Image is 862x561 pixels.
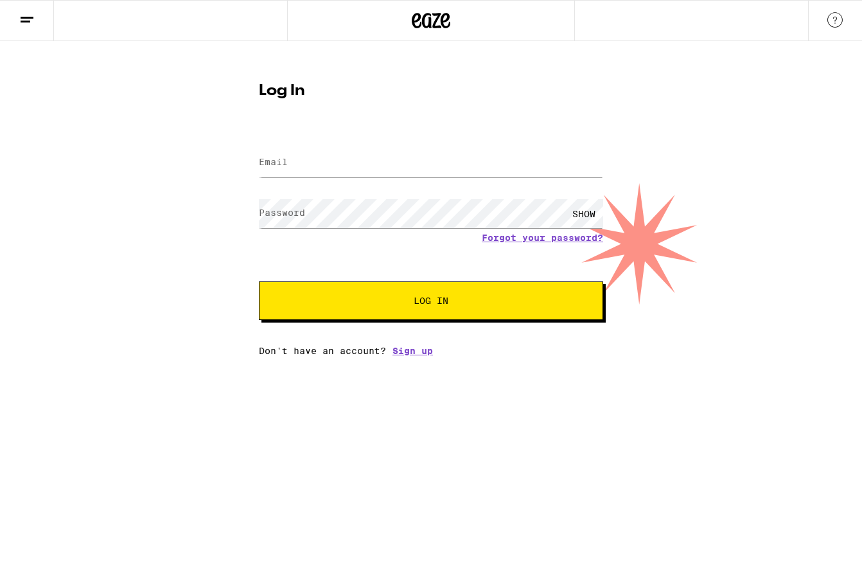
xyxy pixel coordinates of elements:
span: Log In [414,296,448,305]
label: Email [259,157,288,167]
div: Don't have an account? [259,346,603,356]
a: Forgot your password? [482,233,603,243]
button: Log In [259,281,603,320]
a: Sign up [392,346,433,356]
h1: Log In [259,84,603,99]
span: Hi. Need any help? [8,9,92,19]
div: SHOW [565,199,603,228]
input: Email [259,148,603,177]
label: Password [259,208,305,218]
